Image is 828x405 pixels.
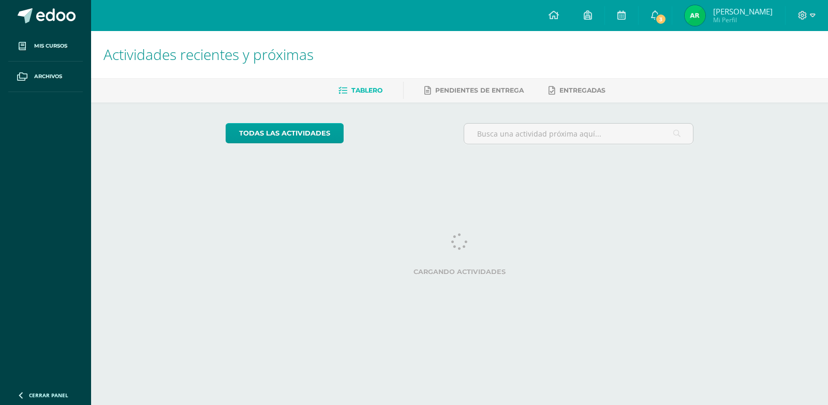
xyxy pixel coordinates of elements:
a: Mis cursos [8,31,83,62]
span: Actividades recientes y próximas [103,44,314,64]
a: Pendientes de entrega [424,82,524,99]
label: Cargando actividades [226,268,694,276]
span: Mi Perfil [713,16,773,24]
input: Busca una actividad próxima aquí... [464,124,693,144]
span: Archivos [34,72,62,81]
span: 3 [655,13,667,25]
span: Mis cursos [34,42,67,50]
span: Tablero [351,86,382,94]
span: Cerrar panel [29,392,68,399]
a: Archivos [8,62,83,92]
span: [PERSON_NAME] [713,6,773,17]
a: Entregadas [549,82,605,99]
a: Tablero [338,82,382,99]
a: todas las Actividades [226,123,344,143]
span: Pendientes de entrega [435,86,524,94]
span: Entregadas [559,86,605,94]
img: f9be7f22a6404b4052d7942012a20df2.png [685,5,705,26]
